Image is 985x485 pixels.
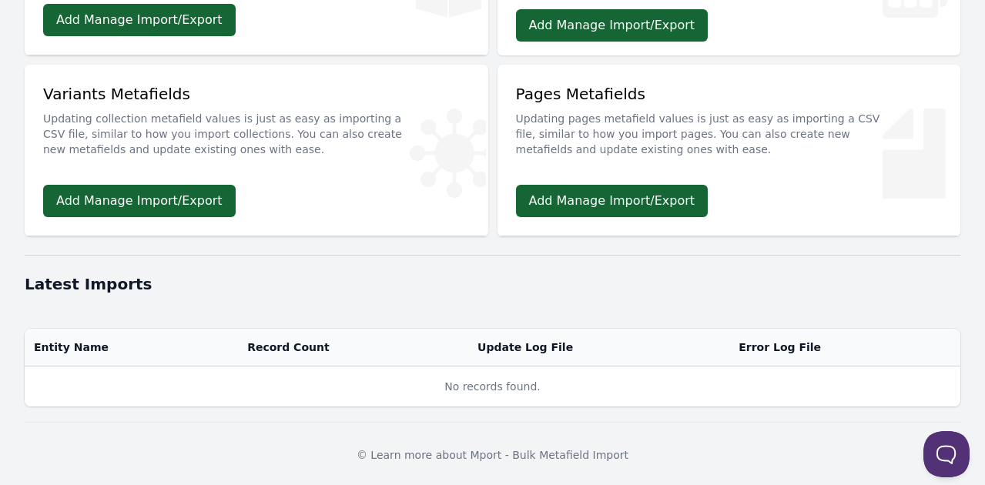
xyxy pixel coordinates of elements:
div: Variants Metafields [43,83,470,166]
a: Add Manage Import/Export [43,185,236,217]
th: Update Log File [468,329,729,366]
a: Add Manage Import/Export [516,185,709,217]
td: No records found. [25,366,960,407]
p: Updating collection metafield values is just as easy as importing a CSV file, similar to how you ... [43,105,470,157]
div: Pages Metafields [516,83,943,166]
h1: Latest Imports [25,273,960,295]
th: Record Count [238,329,468,366]
a: Add Manage Import/Export [43,4,236,36]
th: Entity Name [25,329,238,366]
a: Mport - Bulk Metafield Import [471,449,629,461]
iframe: Toggle Customer Support [923,431,970,477]
p: Updating pages metafield values is just as easy as importing a CSV file, similar to how you impor... [516,105,943,157]
span: © Learn more about [357,449,467,461]
th: Error Log File [729,329,960,366]
a: Add Manage Import/Export [516,9,709,42]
